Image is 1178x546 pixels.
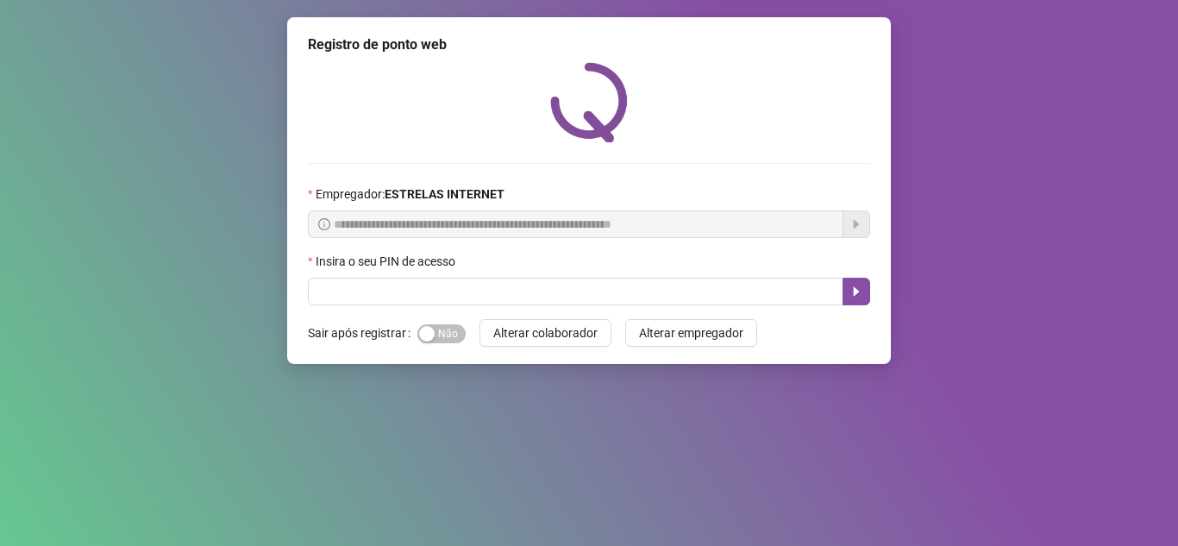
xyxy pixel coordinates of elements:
[316,185,504,204] span: Empregador :
[308,35,870,55] div: Registro de ponto web
[479,319,611,347] button: Alterar colaborador
[639,323,743,342] span: Alterar empregador
[318,218,330,230] span: info-circle
[849,285,863,298] span: caret-right
[625,319,757,347] button: Alterar empregador
[550,62,628,142] img: QRPoint
[385,187,504,201] strong: ESTRELAS INTERNET
[308,319,417,347] label: Sair após registrar
[493,323,598,342] span: Alterar colaborador
[308,252,467,271] label: Insira o seu PIN de acesso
